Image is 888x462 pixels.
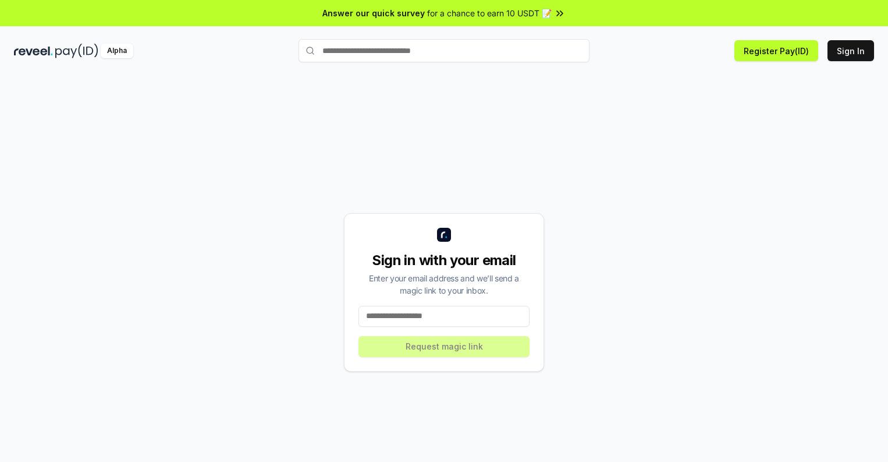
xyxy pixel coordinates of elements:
div: Alpha [101,44,133,58]
button: Register Pay(ID) [734,40,818,61]
div: Sign in with your email [358,251,530,270]
div: Enter your email address and we’ll send a magic link to your inbox. [358,272,530,297]
img: pay_id [55,44,98,58]
span: Answer our quick survey [322,7,425,19]
button: Sign In [827,40,874,61]
img: logo_small [437,228,451,242]
img: reveel_dark [14,44,53,58]
span: for a chance to earn 10 USDT 📝 [427,7,552,19]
